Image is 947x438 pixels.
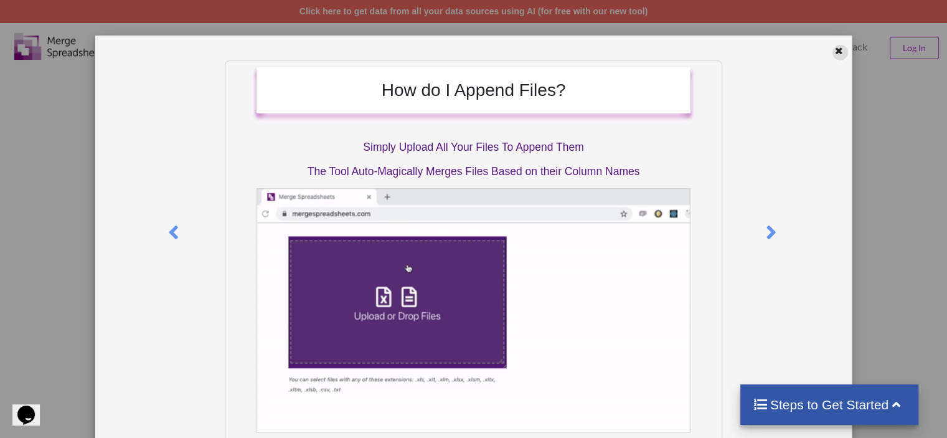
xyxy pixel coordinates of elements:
img: AutoMerge Files [257,188,690,433]
h4: Steps to Get Started [753,397,907,412]
p: Simply Upload All Your Files To Append Them [257,140,690,155]
h2: How do I Append Files? [269,80,678,101]
iframe: chat widget [12,388,52,426]
p: The Tool Auto-Magically Merges Files Based on their Column Names [257,164,690,179]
